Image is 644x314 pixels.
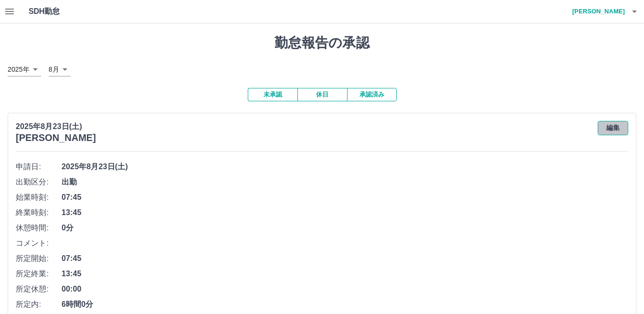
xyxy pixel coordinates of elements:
[8,63,41,76] div: 2025年
[16,176,62,188] span: 出勤区分:
[248,88,297,101] button: 未承認
[347,88,397,101] button: 承認済み
[16,161,62,173] span: 申請日:
[62,192,628,203] span: 07:45
[16,121,96,132] p: 2025年8月23日(土)
[16,222,62,234] span: 休憩時間:
[62,161,628,173] span: 2025年8月23日(土)
[16,207,62,218] span: 終業時刻:
[62,176,628,188] span: 出勤
[598,121,628,135] button: 編集
[16,132,96,143] h3: [PERSON_NAME]
[62,222,628,234] span: 0分
[16,253,62,264] span: 所定開始:
[16,268,62,280] span: 所定終業:
[16,299,62,310] span: 所定内:
[62,299,628,310] span: 6時間0分
[49,63,71,76] div: 8月
[62,253,628,264] span: 07:45
[16,192,62,203] span: 始業時刻:
[8,35,636,51] h1: 勤怠報告の承認
[62,283,628,295] span: 00:00
[16,283,62,295] span: 所定休憩:
[297,88,347,101] button: 休日
[62,268,628,280] span: 13:45
[62,207,628,218] span: 13:45
[16,238,62,249] span: コメント:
